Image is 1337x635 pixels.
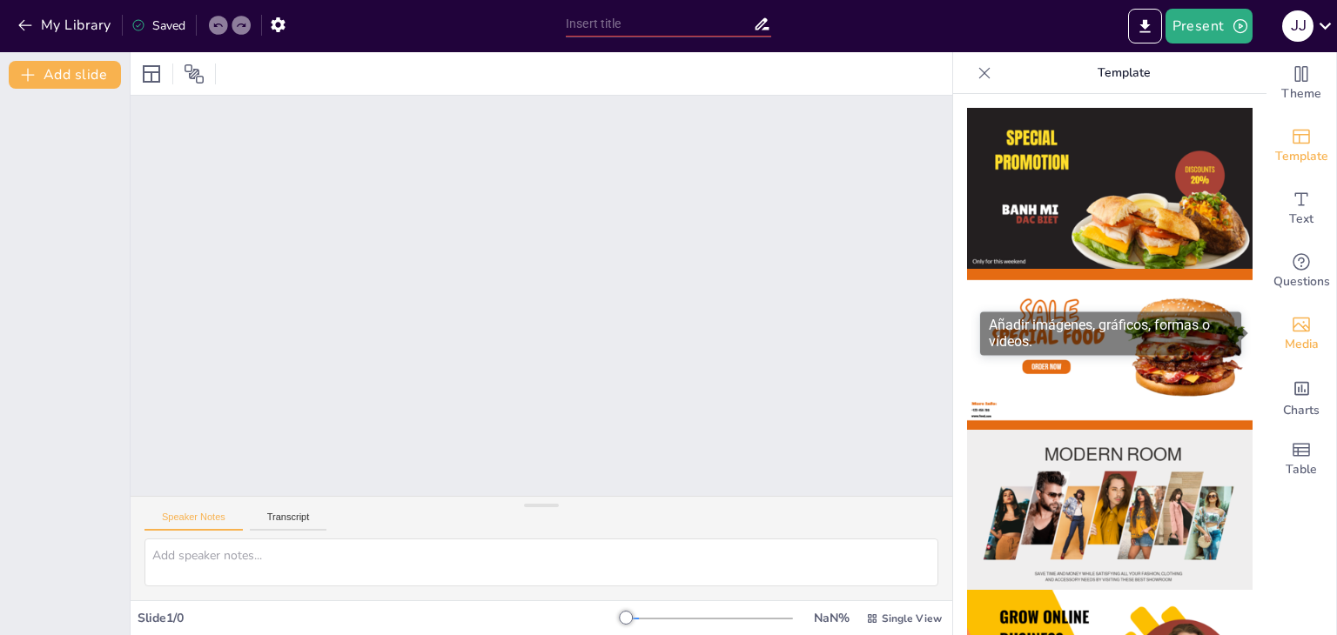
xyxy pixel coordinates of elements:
[1266,428,1336,491] div: Add a table
[1275,147,1328,166] span: Template
[1266,240,1336,303] div: Get real-time input from your audience
[967,430,1253,591] img: thumb-3.png
[1285,335,1319,354] span: Media
[131,17,185,34] div: Saved
[13,11,118,39] button: My Library
[1282,9,1313,43] button: J J
[1266,177,1336,240] div: Add text boxes
[967,269,1253,430] img: thumb-2.png
[1273,272,1330,291] span: Questions
[1266,303,1336,365] div: Add images, graphics, shapes or video
[882,612,942,625] span: Single View
[1266,52,1336,115] div: Change the overall theme
[1128,9,1162,43] button: Export to PowerPoint
[967,108,1253,269] img: thumb-1.png
[1286,460,1317,479] span: Table
[1281,84,1321,104] span: Theme
[1282,10,1313,42] div: J J
[1166,9,1253,43] button: Present
[1266,115,1336,177] div: Add ready made slides
[566,11,753,37] input: Insert title
[1289,210,1313,229] span: Text
[1266,365,1336,428] div: Add charts and graphs
[998,52,1249,94] p: Template
[250,511,327,531] button: Transcript
[810,610,852,626] div: NaN %
[9,61,121,89] button: Add slide
[144,511,243,531] button: Speaker Notes
[1283,401,1320,420] span: Charts
[989,317,1210,350] font: Añadir imágenes, gráficos, formas o vídeos.
[138,610,626,626] div: Slide 1 / 0
[184,63,205,84] span: Position
[138,60,165,88] div: Layout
